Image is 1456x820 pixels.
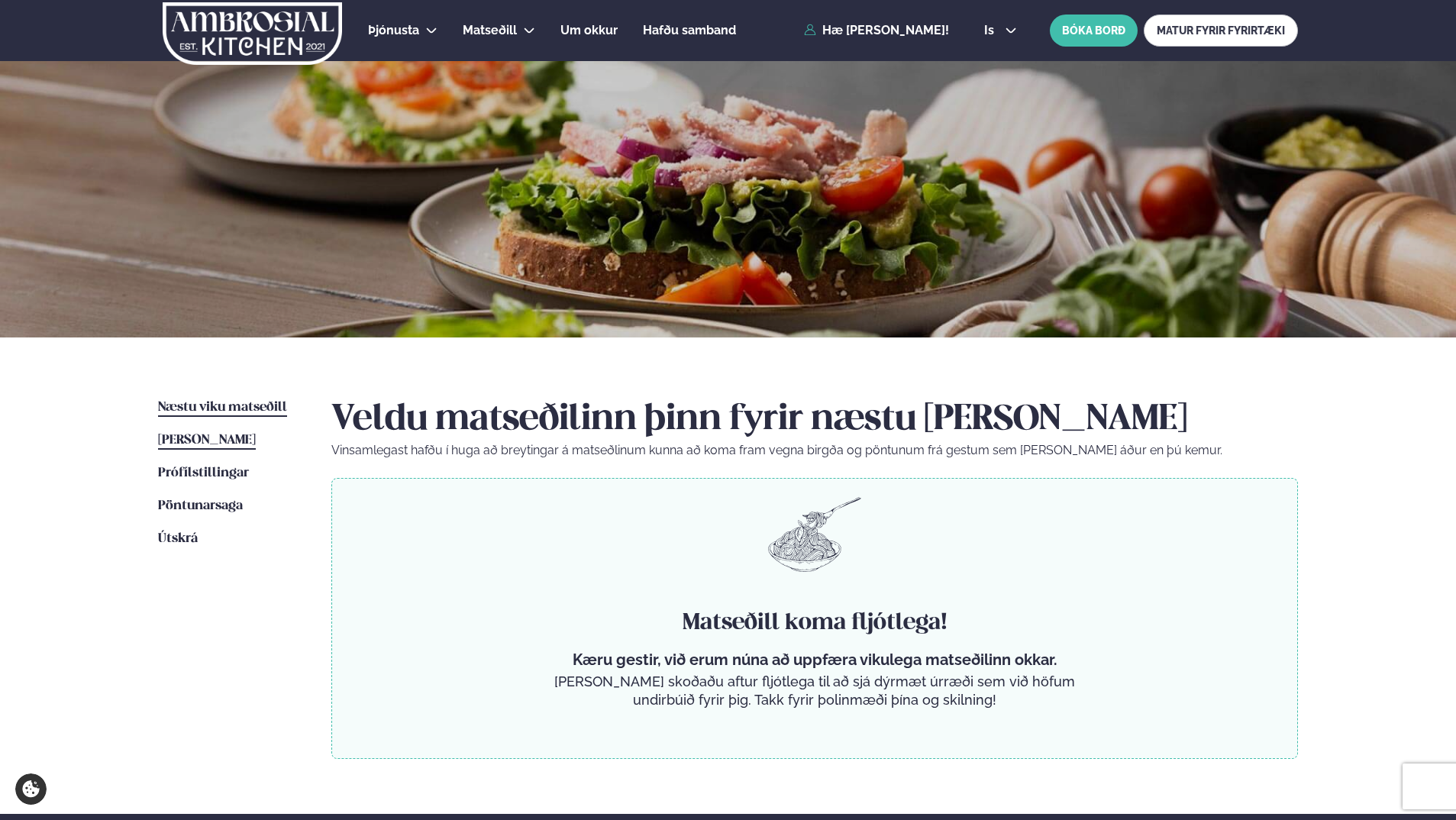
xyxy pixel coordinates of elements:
[548,673,1081,709] p: [PERSON_NAME] skoðaðu aftur fljótlega til að sjá dýrmæt úrræði sem við höfum undirbúið fyrir þig....
[560,21,618,40] a: Um okkur
[158,499,243,512] span: Pöntunarsaga
[643,21,736,40] a: Hafðu samband
[463,23,517,37] span: Matseðill
[158,530,198,548] a: Útskrá
[768,497,861,572] img: pasta
[1050,15,1138,47] button: BÓKA BORÐ
[331,399,1298,441] h2: Veldu matseðilinn þinn fyrir næstu [PERSON_NAME]
[331,441,1298,460] p: Vinsamlegast hafðu í huga að breytingar á matseðlinum kunna að koma fram vegna birgða og pöntunum...
[158,401,287,414] span: Næstu viku matseðill
[368,23,419,37] span: Þjónusta
[643,23,736,37] span: Hafðu samband
[158,464,249,483] a: Prófílstillingar
[158,434,256,447] span: [PERSON_NAME]
[1144,15,1298,47] a: MATUR FYRIR FYRIRTÆKI
[548,651,1081,669] p: Kæru gestir, við erum núna að uppfæra vikulega matseðilinn okkar.
[463,21,517,40] a: Matseðill
[158,431,256,450] a: [PERSON_NAME]
[15,773,47,805] a: Cookie settings
[158,497,243,515] a: Pöntunarsaga
[804,24,949,37] a: Hæ [PERSON_NAME]!
[368,21,419,40] a: Þjónusta
[560,23,618,37] span: Um okkur
[158,399,287,417] a: Næstu viku matseðill
[161,2,344,65] img: logo
[984,24,999,37] span: is
[158,466,249,479] span: Prófílstillingar
[548,608,1081,638] h4: Matseðill koma fljótlega!
[972,24,1029,37] button: is
[158,532,198,545] span: Útskrá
